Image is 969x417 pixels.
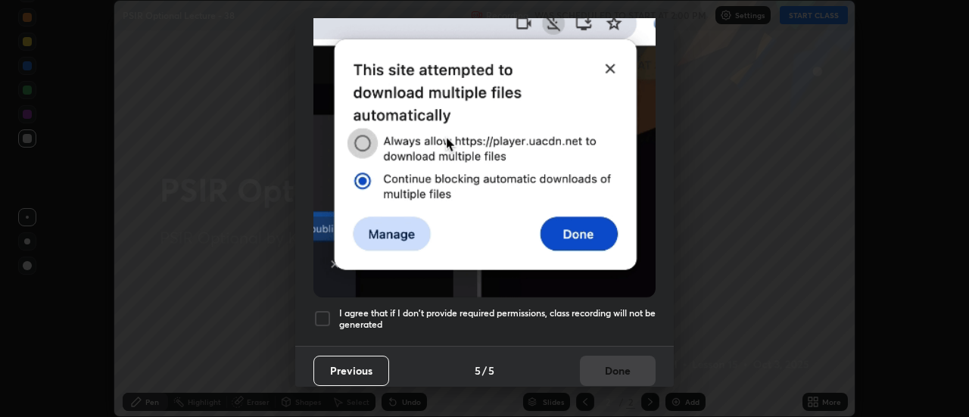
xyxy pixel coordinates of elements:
button: Previous [313,356,389,386]
h4: 5 [475,363,481,378]
h4: / [482,363,487,378]
h4: 5 [488,363,494,378]
h5: I agree that if I don't provide required permissions, class recording will not be generated [339,307,656,331]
